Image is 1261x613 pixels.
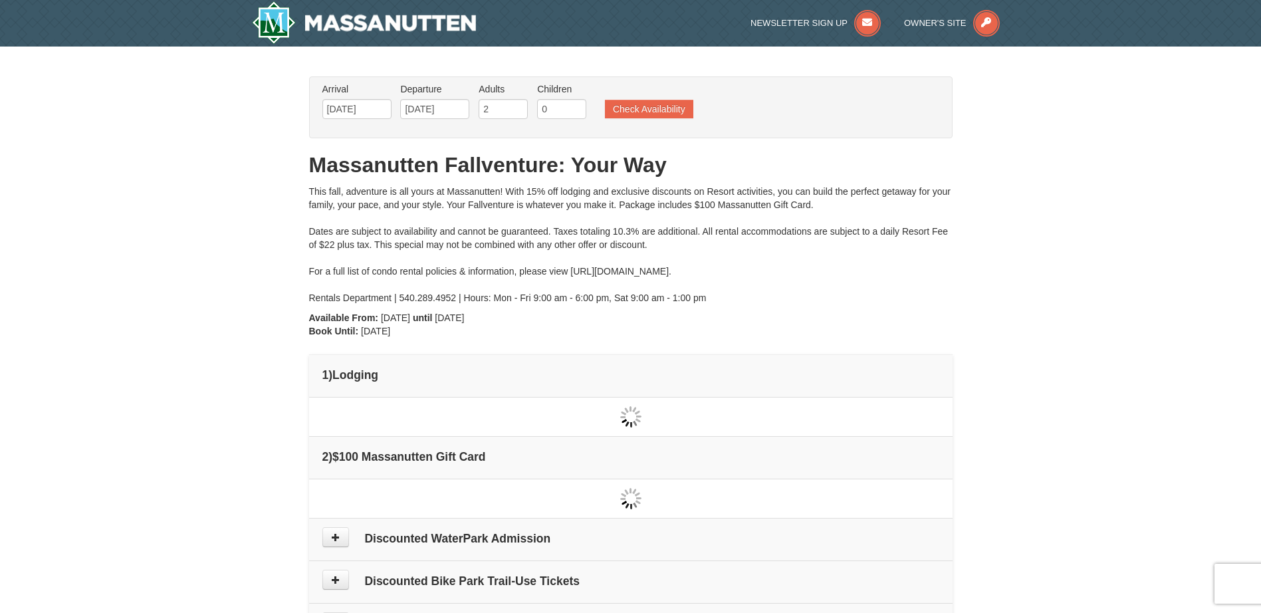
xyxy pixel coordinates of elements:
[309,326,359,336] strong: Book Until:
[605,100,693,118] button: Check Availability
[328,450,332,463] span: )
[620,406,641,428] img: wait gif
[904,18,1000,28] a: Owner's Site
[252,1,477,44] a: Massanutten Resort
[322,368,939,382] h4: 1 Lodging
[620,488,641,509] img: wait gif
[435,312,464,323] span: [DATE]
[750,18,848,28] span: Newsletter Sign Up
[309,312,379,323] strong: Available From:
[400,82,469,96] label: Departure
[904,18,967,28] span: Owner's Site
[750,18,881,28] a: Newsletter Sign Up
[322,574,939,588] h4: Discounted Bike Park Trail-Use Tickets
[381,312,410,323] span: [DATE]
[479,82,528,96] label: Adults
[309,152,953,178] h1: Massanutten Fallventure: Your Way
[309,185,953,305] div: This fall, adventure is all yours at Massanutten! With 15% off lodging and exclusive discounts on...
[322,450,939,463] h4: 2 $100 Massanutten Gift Card
[322,532,939,545] h4: Discounted WaterPark Admission
[537,82,586,96] label: Children
[328,368,332,382] span: )
[252,1,477,44] img: Massanutten Resort Logo
[361,326,390,336] span: [DATE]
[322,82,392,96] label: Arrival
[413,312,433,323] strong: until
